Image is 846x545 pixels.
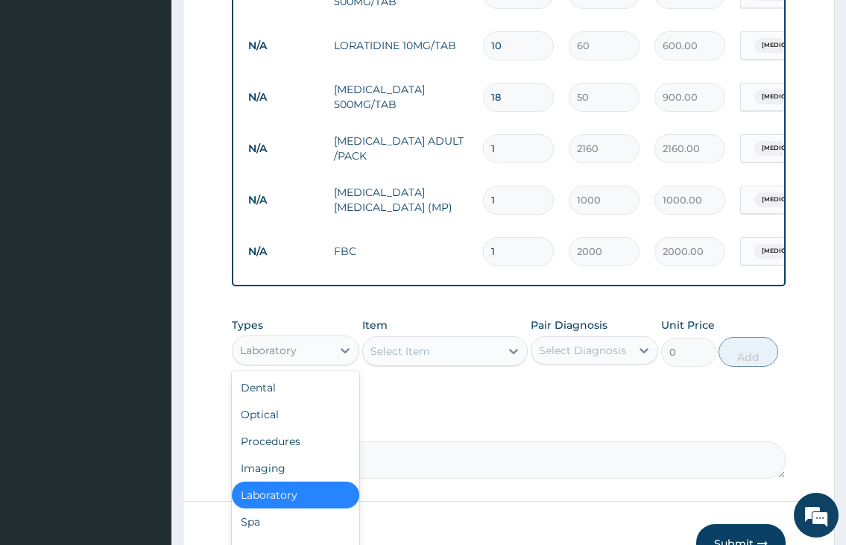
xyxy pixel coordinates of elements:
div: Laboratory [240,343,297,358]
td: N/A [241,32,326,60]
div: Select Item [370,344,430,359]
label: Comment [232,420,785,433]
td: FBC [326,236,476,266]
div: Chat with us now [78,84,250,103]
span: [MEDICAL_DATA] [754,141,824,156]
div: Dental [232,374,359,401]
td: N/A [241,84,326,111]
td: [MEDICAL_DATA] ADULT /PACK [326,126,476,171]
div: Optical [232,401,359,428]
div: Select Diagnosis [539,343,626,358]
button: Add [719,337,778,367]
label: Pair Diagnosis [531,318,607,333]
td: LORATIDINE 10MG/TAB [326,31,476,60]
span: We're online! [86,172,206,323]
textarea: Type your message and hit 'Enter' [7,376,284,428]
div: Minimize live chat window [244,7,280,43]
span: [MEDICAL_DATA] [754,244,824,259]
span: [MEDICAL_DATA] [754,89,824,104]
div: Spa [232,508,359,535]
label: Unit Price [661,318,715,333]
div: Laboratory [232,482,359,508]
td: N/A [241,238,326,265]
label: Types [232,319,263,332]
td: N/A [241,186,326,214]
span: [MEDICAL_DATA] [754,38,824,53]
div: Imaging [232,455,359,482]
div: Procedures [232,428,359,455]
td: [MEDICAL_DATA] [MEDICAL_DATA] (MP) [326,177,476,222]
td: [MEDICAL_DATA] 500MG/TAB [326,75,476,119]
td: N/A [241,135,326,163]
img: d_794563401_company_1708531726252_794563401 [28,75,60,112]
label: Item [362,318,388,333]
span: [MEDICAL_DATA] [754,192,824,207]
